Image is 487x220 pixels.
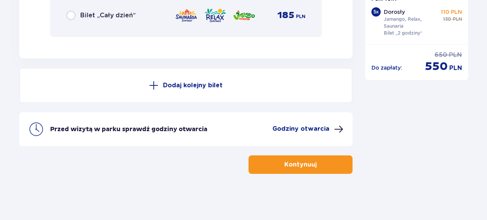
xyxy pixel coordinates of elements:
[384,16,437,30] p: Jamango, Relax, Saunaria
[50,125,207,133] p: Przed wizytą w parku sprawdź godziny otwarcia
[441,8,462,16] p: 110 PLN
[449,64,462,72] p: PLN
[435,51,447,59] p: 650
[29,122,44,137] img: clock icon
[371,64,402,72] p: Do zapłaty :
[384,8,405,16] p: Dorosły
[272,125,343,134] button: Godziny otwarcia
[296,13,306,20] p: PLN
[284,160,317,169] p: Kontynuuj
[163,81,223,90] p: Dodaj kolejny bilet
[175,7,198,23] img: zone logo
[80,11,136,20] p: Bilet „Cały dzień”
[233,7,255,23] img: zone logo
[384,30,423,37] p: Bilet „2 godziny”
[249,155,353,174] button: Kontynuuj
[277,10,294,21] p: 185
[425,59,448,74] p: 550
[272,125,329,133] p: Godziny otwarcia
[453,16,462,23] p: PLN
[19,68,353,103] button: Dodaj kolejny bilet
[204,7,227,23] img: zone logo
[371,7,381,17] div: 5 x
[443,16,451,23] p: 130
[449,51,462,59] p: PLN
